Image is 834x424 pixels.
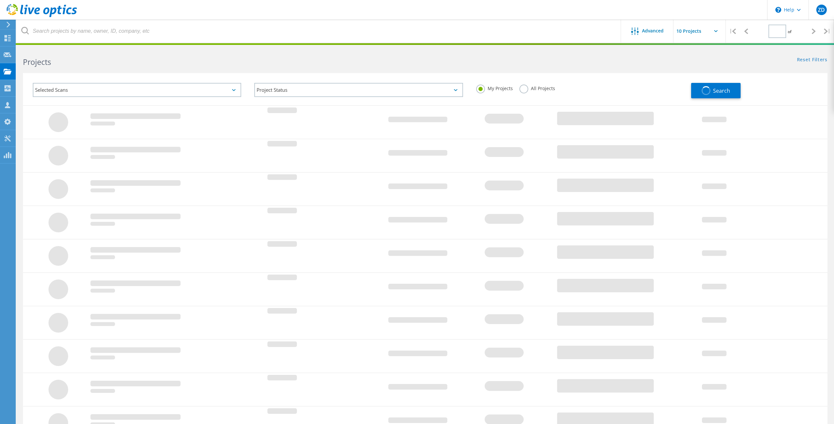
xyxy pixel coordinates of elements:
div: | [726,20,739,43]
a: Live Optics Dashboard [7,14,77,18]
span: ZD [818,7,825,12]
div: | [821,20,834,43]
span: Advanced [642,29,664,33]
span: of [788,29,791,34]
button: Search [691,83,741,98]
span: Search [713,87,730,94]
label: My Projects [476,85,513,91]
input: Search projects by name, owner, ID, company, etc [16,20,621,43]
svg: \n [775,7,781,13]
a: Reset Filters [797,57,827,63]
label: All Projects [519,85,555,91]
b: Projects [23,57,51,67]
div: Selected Scans [33,83,241,97]
div: Project Status [254,83,463,97]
